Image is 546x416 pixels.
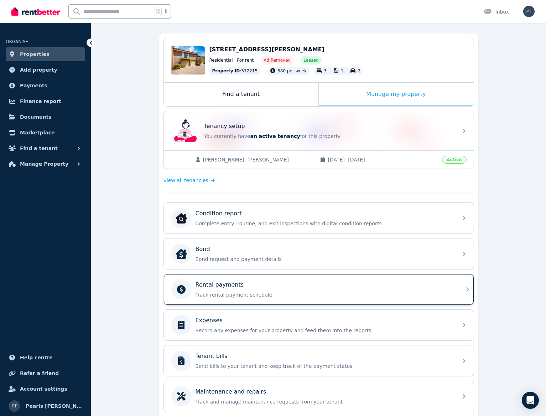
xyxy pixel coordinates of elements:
[164,203,474,233] a: Condition reportCondition reportComplete entry, routine, and exit inspections with digital condit...
[328,156,438,163] span: [DATE] - [DATE]
[196,220,453,227] p: Complete entry, routine, and exit inspections with digital condition reports
[20,66,57,74] span: Add property
[6,382,85,396] a: Account settings
[6,366,85,380] a: Refer a friend
[164,274,474,305] a: Rental paymentsTrack rental payment schedule
[6,94,85,108] a: Finance report
[196,291,453,298] p: Track rental payment schedule
[6,39,28,44] span: ORGANISE
[11,6,60,17] img: RentBetter
[20,128,54,137] span: Marketplace
[523,6,535,17] img: Pearls Tsang
[196,316,223,325] p: Expenses
[196,387,266,396] p: Maintenance and repairs
[164,111,474,150] a: Tenancy setupTenancy setupYou currently havean active tenancyfor this property
[303,57,318,63] span: Leased
[164,238,474,269] a: BondBondBond request and payment details
[20,97,61,106] span: Finance report
[484,8,509,15] div: Inbox
[196,327,453,334] p: Record any expenses for your property and feed them into the reports
[264,57,291,63] span: Ad: Removed
[6,125,85,140] a: Marketplace
[164,345,474,376] a: Tenant billsSend bills to your tenant and keep track of the payment status
[250,133,300,139] span: an active tenancy
[6,350,85,365] a: Help centre
[522,392,539,409] div: Open Intercom Messenger
[6,141,85,155] button: Find a tenant
[196,245,210,253] p: Bond
[196,281,244,289] p: Rental payments
[6,110,85,124] a: Documents
[196,209,242,218] p: Condition report
[176,248,187,260] img: Bond
[9,400,20,412] img: Pearls Tsang
[209,46,324,53] span: [STREET_ADDRESS][PERSON_NAME]
[20,81,47,90] span: Payments
[209,67,261,75] div: : 372215
[20,353,53,362] span: Help centre
[196,256,453,263] p: Bond request and payment details
[20,160,68,168] span: Manage Property
[209,57,254,63] span: Residential | For rent
[164,83,318,106] div: Find a tenant
[20,369,59,378] span: Refer a friend
[20,113,52,121] span: Documents
[212,68,240,74] span: Property ID
[442,156,466,164] span: Active
[204,133,453,140] p: You currently have for this property
[26,402,82,410] span: Pearls [PERSON_NAME]
[358,68,360,73] span: 2
[203,156,313,163] span: [PERSON_NAME], [PERSON_NAME]
[163,177,215,184] a: View all tenancies
[196,352,228,360] p: Tenant bills
[164,310,474,340] a: ExpensesRecord any expenses for your property and feed them into the reports
[277,68,307,73] span: 580 per week
[341,68,344,73] span: 1
[176,212,187,224] img: Condition report
[20,50,50,58] span: Properties
[6,47,85,61] a: Properties
[6,63,85,77] a: Add property
[163,177,208,184] span: View all tenancies
[204,122,245,130] p: Tenancy setup
[20,144,58,153] span: Find a tenant
[196,363,453,370] p: Send bills to your tenant and keep track of the payment status
[6,78,85,93] a: Payments
[174,119,197,142] img: Tenancy setup
[164,381,474,412] a: Maintenance and repairsTrack and manage maintenance requests from your tenant
[165,9,167,14] span: k
[324,68,327,73] span: 3
[20,385,67,393] span: Account settings
[319,83,474,106] div: Manage my property
[196,398,453,405] p: Track and manage maintenance requests from your tenant
[6,157,85,171] button: Manage Property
